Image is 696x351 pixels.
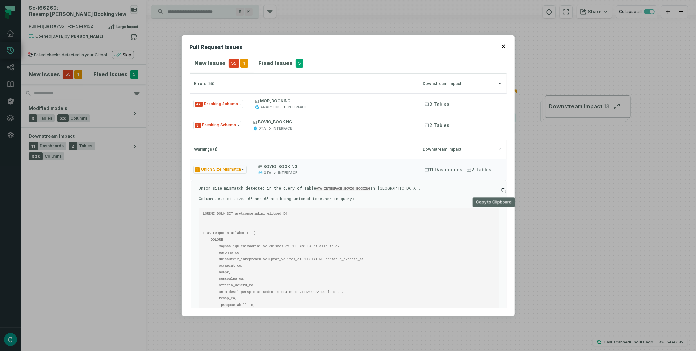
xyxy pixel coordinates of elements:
[194,81,502,86] button: errors (55)Downstream Impact
[264,170,271,175] div: OTA
[199,196,499,201] p: Column sets of sizes 66 and 65 are being unioned together in query:
[425,101,450,107] span: 3 Tables
[316,187,370,191] code: OTA.INTERFACE.BOVIO_BOOKING
[190,93,507,139] div: errors (55)Downstream Impact
[423,81,502,86] div: Downstream Impact
[194,81,419,86] div: errors (55)
[194,147,502,152] button: warnings (1)Downstream Impact
[273,126,292,131] div: INTERFACE
[199,185,499,191] p: Union size mismatch detected in the query of Table in [GEOGRAPHIC_DATA].
[193,121,241,129] span: Issue Type
[296,59,303,68] span: 5
[190,93,507,114] button: Issue TypeMOR_BOOKINGANALYTICSINTERFACE3 Tables
[193,166,247,174] span: Issue Type
[190,159,507,180] button: Issue TypeBOVIO_BOOKINGOTAINTERFACE11 Dashboards2 Tables
[195,102,203,107] span: Severity
[229,59,239,68] span: 55
[195,167,200,172] span: Severity
[423,147,502,152] div: Downstream Impact
[425,167,463,173] span: 11 Dashboards
[190,115,507,136] button: Issue TypeBOVIO_BOOKINGOTAINTERFACE2 Tables
[194,147,419,152] div: warnings (1)
[261,105,281,110] div: ANALYTICS
[195,123,201,128] span: Severity
[278,170,298,175] div: INTERFACE
[253,120,413,125] p: BOVIO_BOOKING
[473,197,515,207] div: Copy to Clipboard
[258,164,413,169] p: BOVIO_BOOKING
[259,126,266,131] div: OTA
[190,43,243,54] h2: Pull Request Issues
[425,122,450,129] span: 2 Tables
[467,167,492,173] span: 2 Tables
[193,100,243,108] span: Issue Type
[255,98,413,104] p: MOR_BOOKING
[288,105,307,110] div: INTERFACE
[195,59,226,67] h4: New Issues
[240,59,248,68] span: 1
[259,59,293,67] h4: Fixed Issues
